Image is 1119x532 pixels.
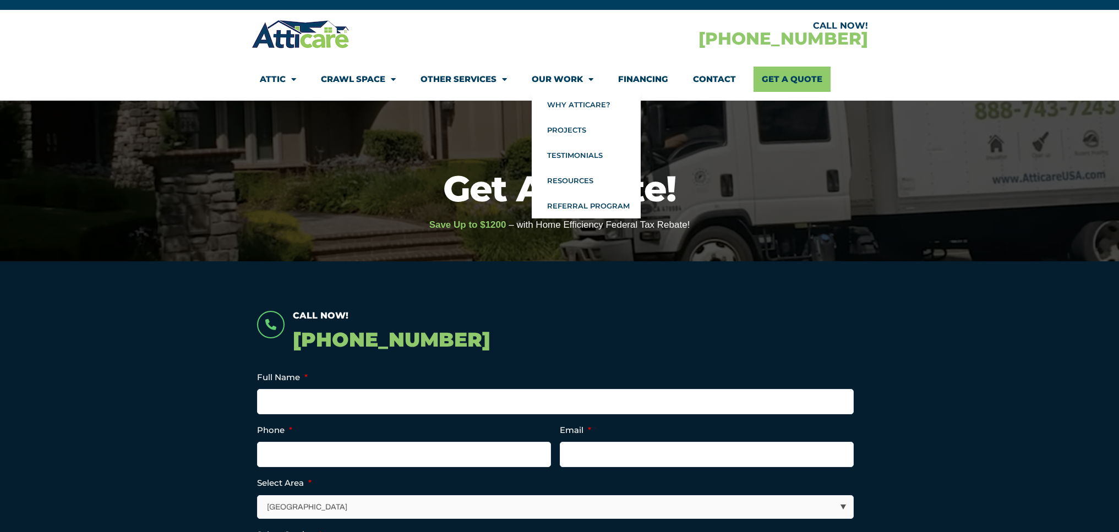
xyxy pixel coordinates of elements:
label: Email [560,425,591,436]
a: Our Work [532,67,593,92]
nav: Menu [260,67,860,92]
a: Get A Quote [754,67,831,92]
a: Why Atticare? [532,92,641,117]
a: Referral Program [532,193,641,218]
ul: Our Work [532,92,641,218]
a: Other Services [421,67,507,92]
label: Select Area [257,478,312,489]
h1: Get A Quote! [6,171,1113,206]
a: Crawl Space [321,67,396,92]
a: Projects [532,117,641,142]
a: Testimonials [532,142,641,168]
a: Financing [618,67,668,92]
span: – with Home Efficiency Federal Tax Rebate! [509,220,690,230]
a: Resources [532,168,641,193]
div: CALL NOW! [560,21,868,30]
span: Save Up to $1200 [429,220,506,230]
label: Full Name [257,372,308,383]
a: Attic [260,67,296,92]
a: Contact [693,67,736,92]
span: Call Now! [293,310,348,321]
label: Phone [257,425,292,436]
